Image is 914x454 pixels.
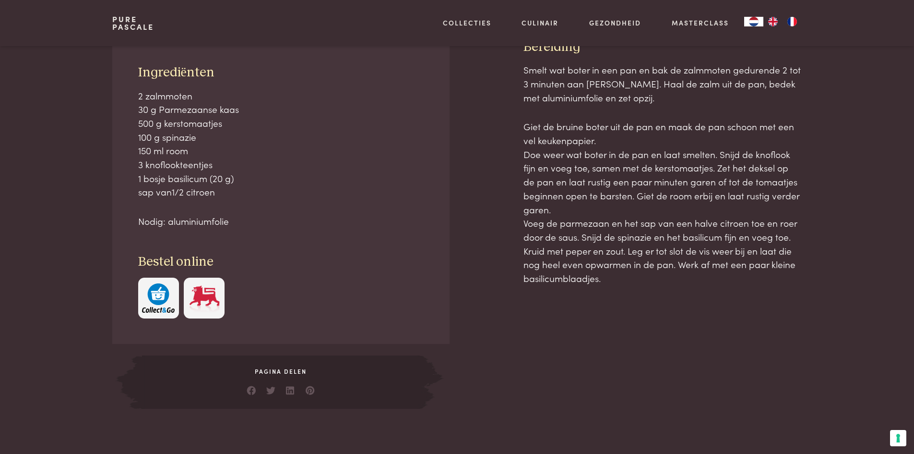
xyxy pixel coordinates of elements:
a: NL [744,17,763,26]
p: 2 zalmmoten 30 g Parmezaanse kaas 500 g kerstomaatjes 100 g spinazie 150 ml room 3 knoflookteentj... [138,89,424,199]
p: Nodig: aluminiumfolie [138,214,424,228]
aside: Language selected: Nederlands [744,17,802,26]
ul: Language list [763,17,802,26]
a: Culinair [522,18,558,28]
a: FR [783,17,802,26]
button: Uw voorkeuren voor toestemming voor trackingtechnologieën [890,430,906,446]
a: PurePascale [112,15,154,31]
span: / [175,185,179,198]
span: Pagina delen [142,367,419,376]
img: c308188babc36a3a401bcb5cb7e020f4d5ab42f7cacd8327e500463a43eeb86c.svg [142,283,175,313]
h3: Bereiding [523,39,802,56]
p: Smelt wat boter in een pan en bak de zalmmoten gedurende 2 tot 3 minuten aan [PERSON_NAME]. Haal ... [523,63,802,104]
p: Giet de bruine boter uit de pan en maak de pan schoon met een vel keukenpapier. Doe weer wat bote... [523,120,802,285]
h3: Bestel online [138,254,424,270]
a: Collecties [443,18,491,28]
span: Ingrediënten [138,66,214,79]
a: EN [763,17,783,26]
a: Gezondheid [589,18,641,28]
img: Delhaize [188,283,221,313]
span: 1 [172,185,175,198]
a: Masterclass [672,18,729,28]
div: Language [744,17,763,26]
